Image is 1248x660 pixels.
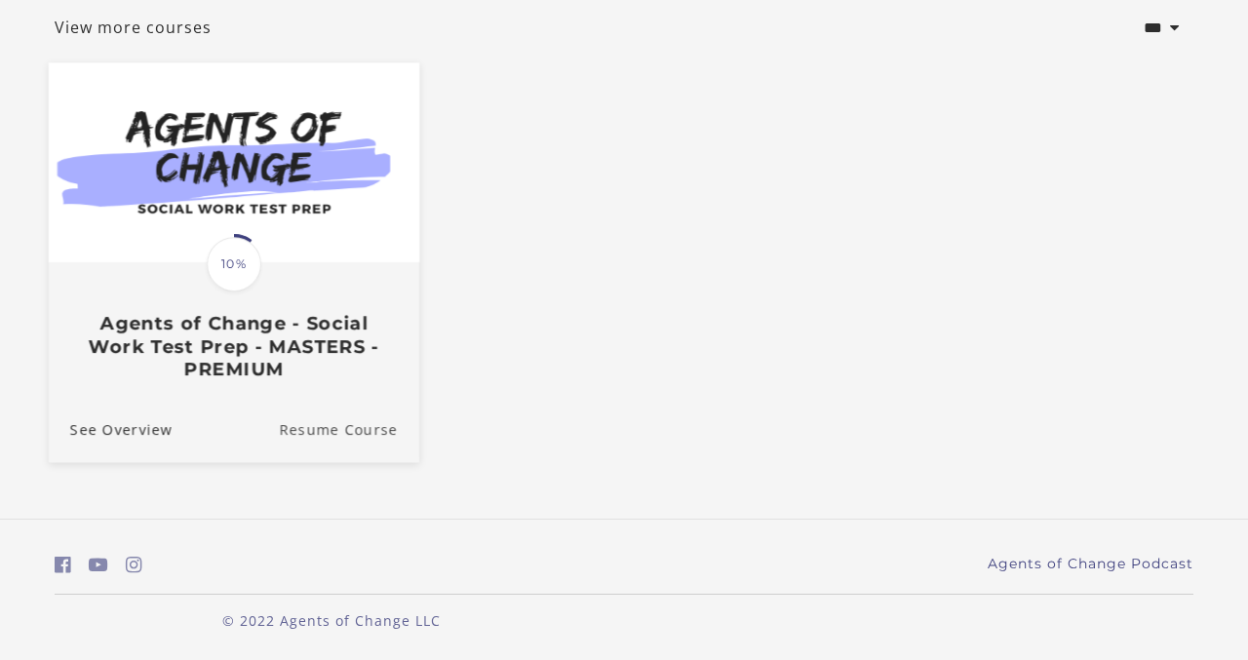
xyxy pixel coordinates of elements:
[988,554,1193,574] a: Agents of Change Podcast
[55,551,71,579] a: https://www.facebook.com/groups/aswbtestprep (Open in a new window)
[207,237,261,291] span: 10%
[70,313,398,381] h3: Agents of Change - Social Work Test Prep - MASTERS - PREMIUM
[126,551,142,579] a: https://www.instagram.com/agentsofchangeprep/ (Open in a new window)
[89,556,108,574] i: https://www.youtube.com/c/AgentsofChangeTestPrepbyMeaganMitchell (Open in a new window)
[49,397,173,462] a: Agents of Change - Social Work Test Prep - MASTERS - PREMIUM: See Overview
[55,610,608,631] p: © 2022 Agents of Change LLC
[279,397,419,462] a: Agents of Change - Social Work Test Prep - MASTERS - PREMIUM: Resume Course
[55,556,71,574] i: https://www.facebook.com/groups/aswbtestprep (Open in a new window)
[89,551,108,579] a: https://www.youtube.com/c/AgentsofChangeTestPrepbyMeaganMitchell (Open in a new window)
[126,556,142,574] i: https://www.instagram.com/agentsofchangeprep/ (Open in a new window)
[55,16,212,39] a: View more courses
